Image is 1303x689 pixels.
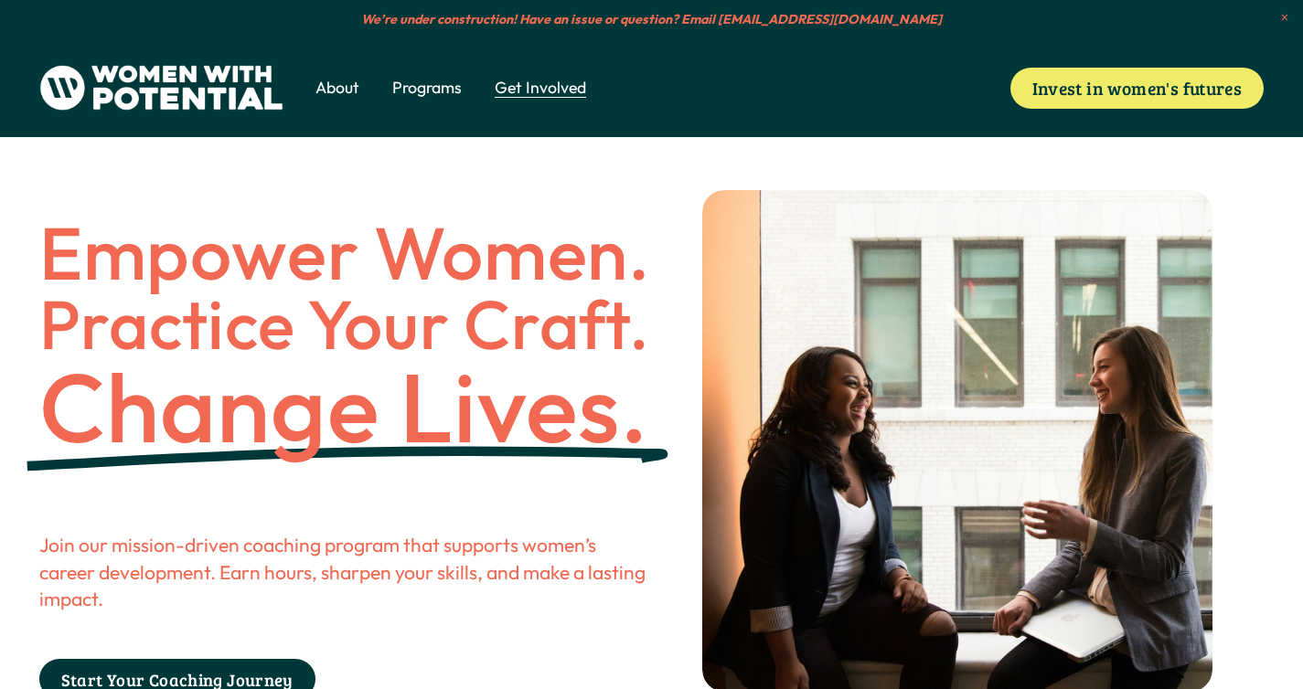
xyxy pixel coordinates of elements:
a: folder dropdown [392,75,462,101]
em: We’re under construction! Have an issue or question? Email [EMAIL_ADDRESS][DOMAIN_NAME] [361,11,942,27]
a: folder dropdown [495,75,586,101]
span: Programs [392,77,462,100]
h1: Empower Women. [39,217,650,290]
img: Women With Potential [39,65,283,111]
h1: Practice Your Craft. [39,290,650,358]
span: Get Involved [495,77,586,100]
a: Invest in women's futures [1010,68,1265,109]
span: About [315,77,359,100]
p: Join our mission-driven coaching program that supports women’s career development. Earn hours, sh... [39,532,652,613]
a: folder dropdown [315,75,359,101]
span: Change Lives. [39,345,650,467]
